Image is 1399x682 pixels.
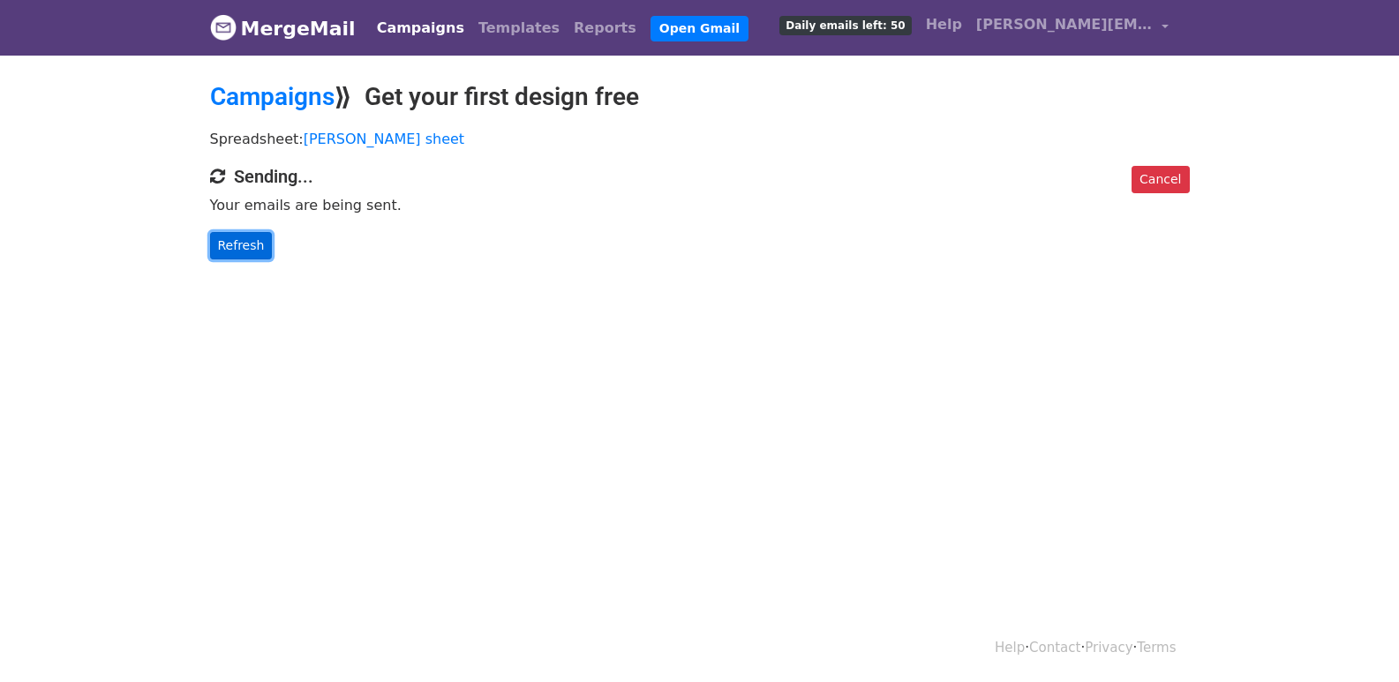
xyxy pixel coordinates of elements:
a: MergeMail [210,10,356,47]
h2: ⟫ Get your first design free [210,82,1190,112]
a: Templates [471,11,567,46]
a: Help [919,7,969,42]
p: Your emails are being sent. [210,196,1190,214]
h4: Sending... [210,166,1190,187]
a: Help [995,640,1025,656]
a: [PERSON_NAME] sheet [304,131,464,147]
p: Spreadsheet: [210,130,1190,148]
a: [PERSON_NAME][EMAIL_ADDRESS][DOMAIN_NAME] [969,7,1176,49]
a: Cancel [1132,166,1189,193]
a: Campaigns [210,82,335,111]
a: Daily emails left: 50 [772,7,918,42]
a: Campaigns [370,11,471,46]
a: Terms [1137,640,1176,656]
a: Reports [567,11,643,46]
a: Refresh [210,232,273,259]
a: Privacy [1085,640,1132,656]
a: Contact [1029,640,1080,656]
iframe: Chat Widget [1311,597,1399,682]
img: MergeMail logo [210,14,237,41]
span: [PERSON_NAME][EMAIL_ADDRESS][DOMAIN_NAME] [976,14,1153,35]
a: Open Gmail [651,16,748,41]
span: Daily emails left: 50 [779,16,911,35]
